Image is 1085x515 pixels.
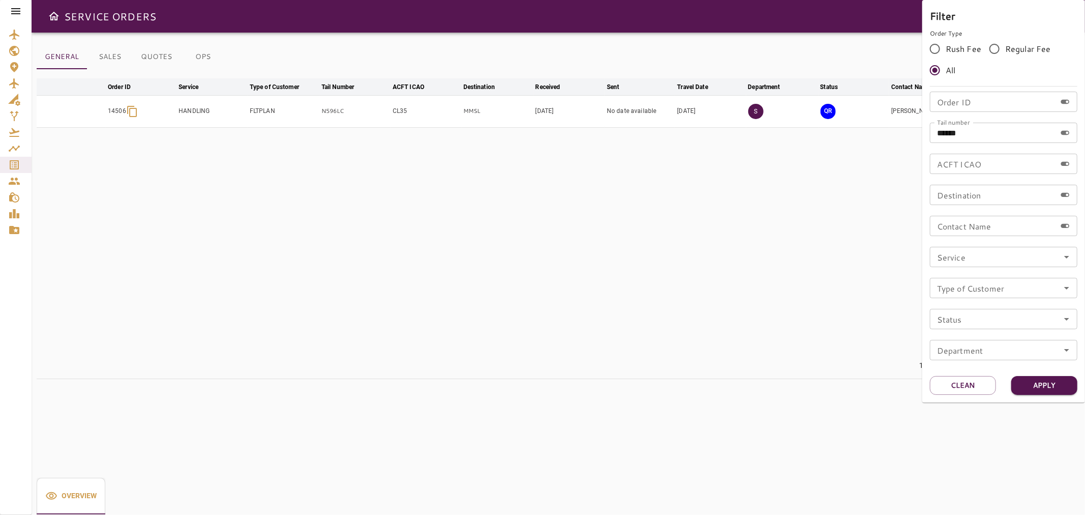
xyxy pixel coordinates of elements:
[1060,250,1074,264] button: Open
[1060,312,1074,326] button: Open
[937,118,970,127] label: Tail number
[930,376,996,395] button: Clean
[1060,281,1074,295] button: Open
[930,29,1077,38] p: Order Type
[1005,43,1051,55] span: Regular Fee
[930,38,1077,81] div: rushFeeOrder
[1011,376,1077,395] button: Apply
[946,43,981,55] span: Rush Fee
[1060,343,1074,357] button: Open
[930,8,1077,24] h6: Filter
[946,64,955,76] span: All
